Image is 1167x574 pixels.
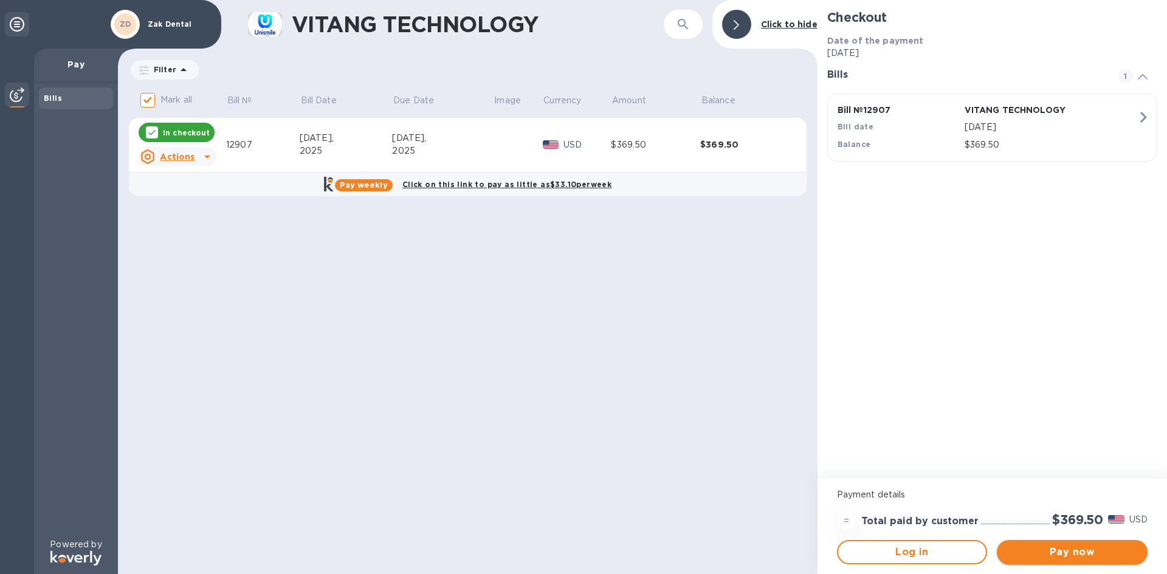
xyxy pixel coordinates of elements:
button: Log in [837,540,988,564]
p: Currency [543,94,581,107]
b: Pay weekly [340,180,388,190]
span: Log in [848,545,977,559]
button: Pay now [997,540,1148,564]
p: Mark all [160,94,192,106]
p: Bill Date [301,94,337,107]
img: Logo [50,551,102,565]
img: USD [1108,515,1124,524]
span: Pay now [1007,545,1138,559]
div: [DATE], [300,132,393,145]
p: Amount [612,94,646,107]
div: [DATE], [392,132,493,145]
p: Zak Dental [148,20,208,29]
p: USD [563,138,611,151]
h1: VITANG TECHNOLOGY [292,12,664,37]
span: Bill № [227,94,268,107]
p: [DATE] [827,47,1157,60]
p: Due Date [393,94,434,107]
p: VITANG TECHNOLOGY [965,104,1087,116]
h3: Total paid by customer [861,516,979,527]
p: Payment details [837,488,1148,501]
p: Image [494,94,521,107]
div: $369.50 [700,138,790,151]
span: Bill Date [301,94,353,107]
p: Bill № [227,94,252,107]
h2: Checkout [827,10,1157,25]
img: USD [543,140,559,149]
b: Balance [838,140,871,149]
p: Bill № 12907 [838,104,960,116]
p: Powered by [50,538,102,551]
div: 2025 [300,145,393,157]
button: Bill №12907VITANG TECHNOLOGYBill date[DATE]Balance$369.50 [827,94,1157,162]
div: 12907 [226,138,300,151]
span: Due Date [393,94,450,107]
span: Balance [701,94,751,107]
b: Click to hide [761,19,818,29]
div: $369.50 [611,138,700,151]
p: USD [1129,513,1148,526]
p: Filter [149,64,176,75]
p: In checkout [163,128,210,138]
p: Pay [44,58,108,70]
b: Click on this link to pay as little as $33.10 per week [402,180,611,189]
b: Date of the payment [827,36,924,46]
b: ZD [120,19,131,29]
div: 2025 [392,145,493,157]
u: Actions [160,152,194,162]
b: Bill date [838,122,874,131]
h3: Bills [827,69,1104,81]
h2: $369.50 [1052,512,1103,527]
b: Bills [44,94,62,103]
span: Amount [612,94,662,107]
span: 1 [1118,69,1133,84]
p: Balance [701,94,735,107]
p: [DATE] [965,121,1137,134]
p: $369.50 [965,138,1137,151]
div: = [837,511,856,530]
